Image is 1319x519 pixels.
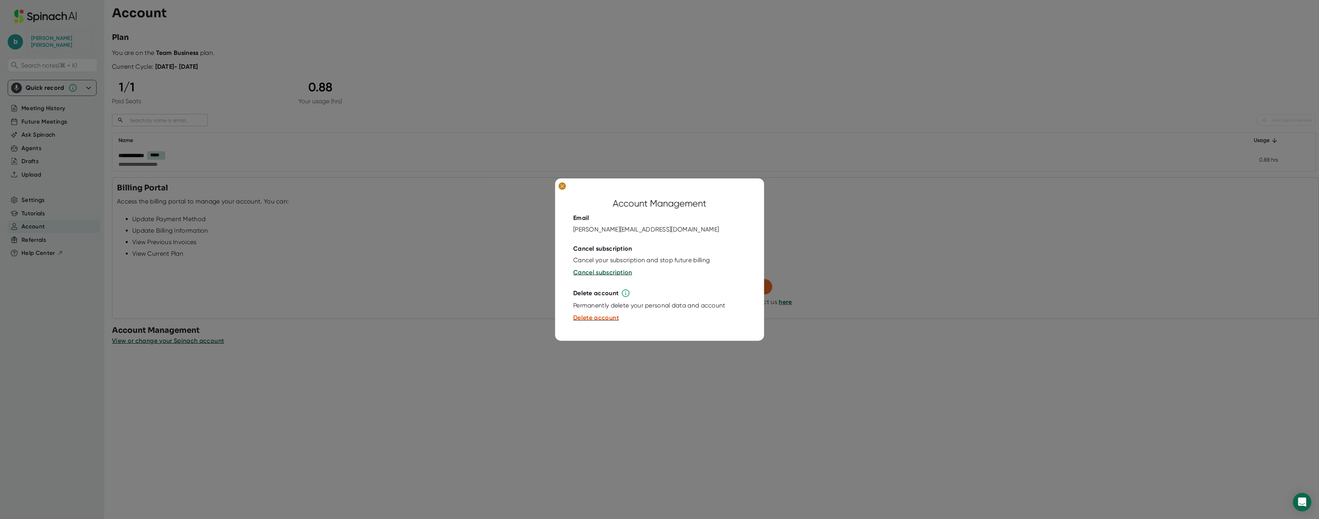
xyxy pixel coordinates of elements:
button: Cancel subscription [573,268,632,277]
div: Permanently delete your personal data and account [573,302,725,309]
span: Cancel subscription [573,269,632,276]
div: Cancel subscription [573,245,632,253]
button: Delete account [573,313,619,322]
div: Email [573,214,589,222]
div: Delete account [573,289,618,297]
div: Cancel your subscription and stop future billing [573,256,710,264]
div: Open Intercom Messenger [1293,493,1311,511]
div: [PERSON_NAME][EMAIL_ADDRESS][DOMAIN_NAME] [573,226,719,233]
div: Account Management [613,197,706,210]
span: Delete account [573,314,619,321]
